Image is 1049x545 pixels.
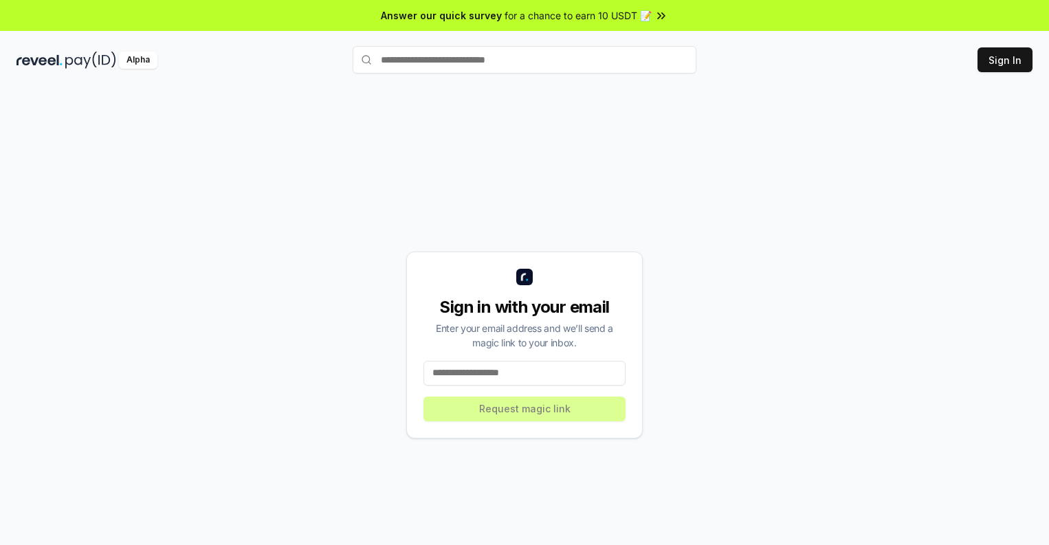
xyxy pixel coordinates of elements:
[423,321,626,350] div: Enter your email address and we’ll send a magic link to your inbox.
[65,52,116,69] img: pay_id
[516,269,533,285] img: logo_small
[423,296,626,318] div: Sign in with your email
[16,52,63,69] img: reveel_dark
[119,52,157,69] div: Alpha
[505,8,652,23] span: for a chance to earn 10 USDT 📝
[381,8,502,23] span: Answer our quick survey
[978,47,1033,72] button: Sign In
